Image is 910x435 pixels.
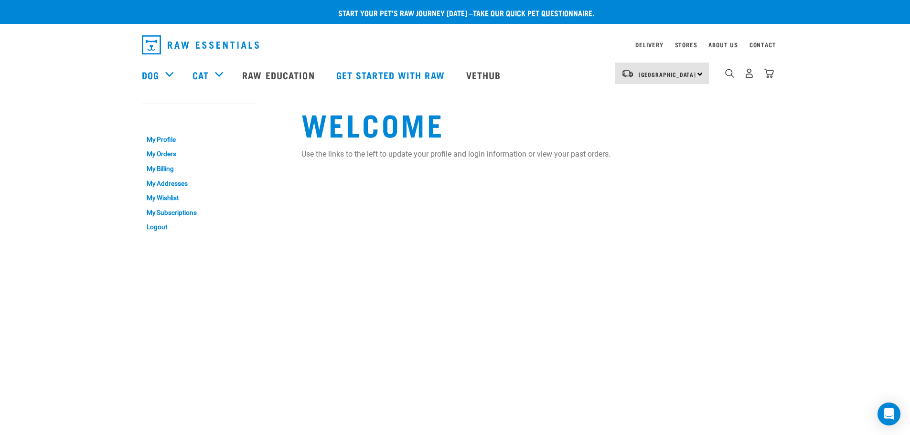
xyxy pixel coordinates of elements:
a: Raw Education [233,56,326,94]
a: Cat [193,68,209,82]
a: Dog [142,68,159,82]
p: Use the links to the left to update your profile and login information or view your past orders. [301,149,769,160]
img: home-icon@2x.png [764,68,774,78]
h1: Welcome [301,106,769,141]
a: Delivery [635,43,663,46]
img: home-icon-1@2x.png [725,69,734,78]
a: My Subscriptions [142,205,257,220]
img: Raw Essentials Logo [142,35,259,54]
a: My Orders [142,147,257,162]
a: My Billing [142,161,257,176]
a: About Us [708,43,738,46]
a: Contact [749,43,776,46]
a: Logout [142,220,257,234]
img: van-moving.png [621,69,634,78]
a: My Profile [142,132,257,147]
a: Stores [675,43,697,46]
div: Open Intercom Messenger [878,403,900,425]
a: take our quick pet questionnaire. [473,11,594,15]
a: My Account [142,113,188,117]
a: My Wishlist [142,191,257,205]
img: user.png [744,68,754,78]
a: Vethub [457,56,513,94]
span: [GEOGRAPHIC_DATA] [639,73,696,76]
nav: dropdown navigation [134,32,776,58]
a: Get started with Raw [327,56,457,94]
a: My Addresses [142,176,257,191]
